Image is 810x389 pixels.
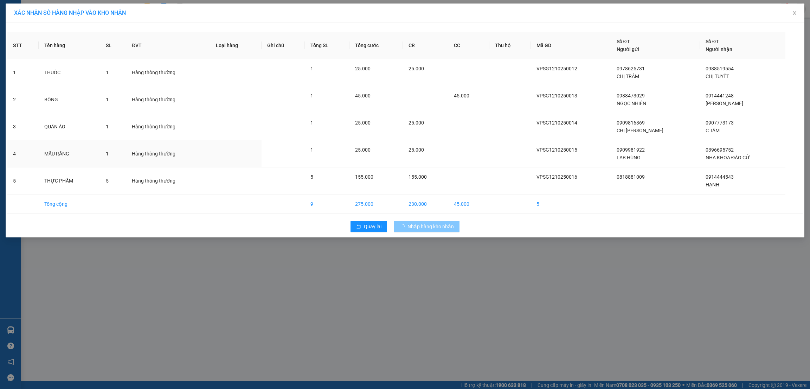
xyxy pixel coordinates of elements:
span: 0909981922 [617,147,645,153]
td: Hàng thông thường [126,140,211,167]
td: 230.000 [403,194,448,214]
td: BÔNG [39,86,100,113]
span: 0818881009 [617,174,645,180]
span: VPSG1210250016 [536,174,577,180]
td: 275.000 [349,194,403,214]
span: 25.000 [409,120,424,126]
span: 25.000 [355,120,371,126]
span: 0907773173 [706,120,734,126]
td: 5 [531,194,611,214]
span: 45.000 [454,93,469,98]
span: 0978625731 [617,66,645,71]
span: Người gửi [617,46,639,52]
td: Hàng thông thường [126,167,211,194]
span: CHỊ [PERSON_NAME] [617,128,663,133]
td: 4 [7,140,39,167]
span: [PERSON_NAME] [706,101,743,106]
span: 45.000 [355,93,371,98]
span: Quay lại [364,223,381,230]
th: STT [7,32,39,59]
th: Tổng SL [305,32,349,59]
td: Tổng cộng [39,194,100,214]
td: Hàng thông thường [126,113,211,140]
th: ĐVT [126,32,211,59]
span: C TÂM [706,128,720,133]
span: VPSG1210250012 [536,66,577,71]
span: XÁC NHẬN SỐ HÀNG NHẬP VÀO KHO NHẬN [14,9,126,16]
span: 0988473029 [617,93,645,98]
span: Người nhận [706,46,732,52]
span: 0988519554 [706,66,734,71]
span: 155.000 [355,174,373,180]
button: Close [785,4,804,23]
span: LAB HÙNG [617,155,641,160]
span: Số ĐT [706,39,719,44]
th: Ghi chú [262,32,305,59]
td: 9 [305,194,349,214]
td: 5 [7,167,39,194]
th: Mã GD [531,32,611,59]
span: rollback [356,224,361,230]
td: Hàng thông thường [126,86,211,113]
span: CHỊ TRÂM [617,74,639,79]
th: Tên hàng [39,32,100,59]
td: QUẦN ÁO [39,113,100,140]
span: NHA KHOA ĐÀO CỬ [706,155,750,160]
td: THỰC PHẨM [39,167,100,194]
span: 0396695752 [706,147,734,153]
span: 1 [106,97,109,102]
span: 1 [106,124,109,129]
span: 1 [310,147,313,153]
span: 0914444543 [706,174,734,180]
th: Thu hộ [489,32,531,59]
span: loading [400,224,407,229]
th: Tổng cước [349,32,403,59]
td: 45.000 [448,194,489,214]
span: NGỌC NHIÊN [617,101,646,106]
td: Hàng thông thường [126,59,211,86]
td: 3 [7,113,39,140]
td: THUỐC [39,59,100,86]
span: 1 [106,70,109,75]
td: 2 [7,86,39,113]
span: 25.000 [409,147,424,153]
span: 25.000 [355,66,371,71]
th: SL [100,32,126,59]
th: CR [403,32,448,59]
span: 25.000 [355,147,371,153]
span: 5 [106,178,109,184]
span: 0914441248 [706,93,734,98]
span: 1 [310,93,313,98]
span: 1 [310,120,313,126]
th: CC [448,32,489,59]
span: 25.000 [409,66,424,71]
td: MẪU RĂNG [39,140,100,167]
span: VPSG1210250015 [536,147,577,153]
span: 155.000 [409,174,427,180]
span: 5 [310,174,313,180]
span: 1 [106,151,109,157]
span: 1 [310,66,313,71]
span: close [792,10,797,16]
span: Nhập hàng kho nhận [407,223,454,230]
th: Loại hàng [210,32,262,59]
span: CHỊ TUYẾT [706,74,729,79]
span: HẠNH [706,182,719,187]
span: Số ĐT [617,39,630,44]
span: VPSG1210250014 [536,120,577,126]
td: 1 [7,59,39,86]
button: rollbackQuay lại [351,221,387,232]
span: VPSG1210250013 [536,93,577,98]
span: 0909816369 [617,120,645,126]
button: Nhập hàng kho nhận [394,221,459,232]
